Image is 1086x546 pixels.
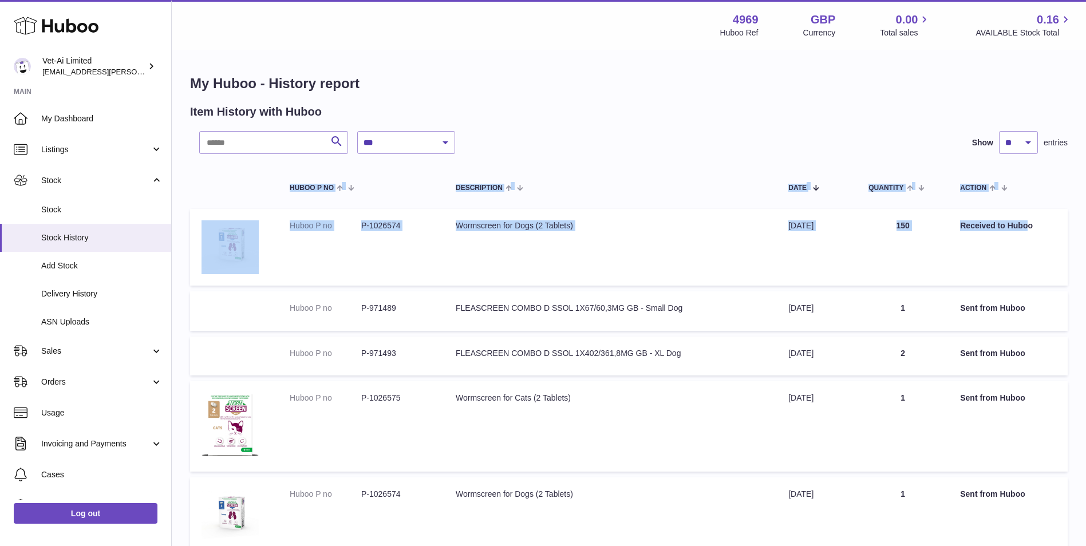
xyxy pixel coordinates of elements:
div: Currency [803,27,836,38]
td: Wormscreen for Cats (2 Tablets) [444,381,777,472]
a: 0.00 Total sales [880,12,931,38]
strong: Sent from Huboo [960,349,1025,358]
dd: P-1026574 [361,489,433,500]
td: 1 [857,381,949,472]
span: AVAILABLE Stock Total [976,27,1072,38]
dt: Huboo P no [290,303,361,314]
span: Action [960,184,986,192]
td: FLEASCREEN COMBO D SSOL 1X402/361,8MG GB - XL Dog [444,337,777,376]
span: Date [788,184,807,192]
td: Wormscreen for Dogs (2 Tablets) [444,209,777,285]
span: Invoicing and Payments [41,438,151,449]
span: My Dashboard [41,113,163,124]
span: Sales [41,346,151,357]
strong: 4969 [733,12,759,27]
h1: My Huboo - History report [190,74,1068,93]
span: Delivery History [41,288,163,299]
img: abbey.fraser-roe@vet-ai.com [14,58,31,75]
dd: P-971489 [361,303,433,314]
dt: Huboo P no [290,489,361,500]
td: [DATE] [777,291,857,331]
td: 1 [857,291,949,331]
span: entries [1044,137,1068,148]
img: 49691735900533.jpg [202,220,259,271]
div: Huboo Ref [720,27,759,38]
strong: Sent from Huboo [960,393,1025,402]
strong: Sent from Huboo [960,489,1025,498]
img: 49691735900533.jpg [202,489,259,540]
td: 2 [857,337,949,376]
dd: P-1026575 [361,393,433,403]
img: 49691735900523.png [202,393,259,457]
strong: Received to Huboo [960,221,1033,230]
strong: Sent from Huboo [960,303,1025,312]
label: Show [972,137,993,148]
dt: Huboo P no [290,393,361,403]
span: Stock [41,204,163,215]
td: [DATE] [777,381,857,472]
h2: Item History with Huboo [190,104,322,120]
span: Add Stock [41,260,163,271]
span: Orders [41,377,151,387]
span: 0.00 [896,12,918,27]
span: Usage [41,407,163,418]
span: [EMAIL_ADDRESS][PERSON_NAME][DOMAIN_NAME] [42,67,230,76]
dt: Huboo P no [290,220,361,231]
div: Vet-Ai Limited [42,56,145,77]
span: Cases [41,469,163,480]
dd: P-1026574 [361,220,433,231]
strong: GBP [811,12,835,27]
td: 150 [857,209,949,285]
dt: Huboo P no [290,348,361,359]
span: Quantity [868,184,903,192]
span: Stock [41,175,151,186]
td: [DATE] [777,209,857,285]
span: Description [456,184,503,192]
span: ASN Uploads [41,316,163,327]
span: Total sales [880,27,931,38]
dd: P-971493 [361,348,433,359]
a: 0.16 AVAILABLE Stock Total [976,12,1072,38]
td: [DATE] [777,337,857,376]
span: Huboo P no [290,184,334,192]
span: Stock History [41,232,163,243]
span: 0.16 [1037,12,1059,27]
td: FLEASCREEN COMBO D SSOL 1X67/60,3MG GB - Small Dog [444,291,777,331]
span: Listings [41,144,151,155]
a: Log out [14,503,157,524]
